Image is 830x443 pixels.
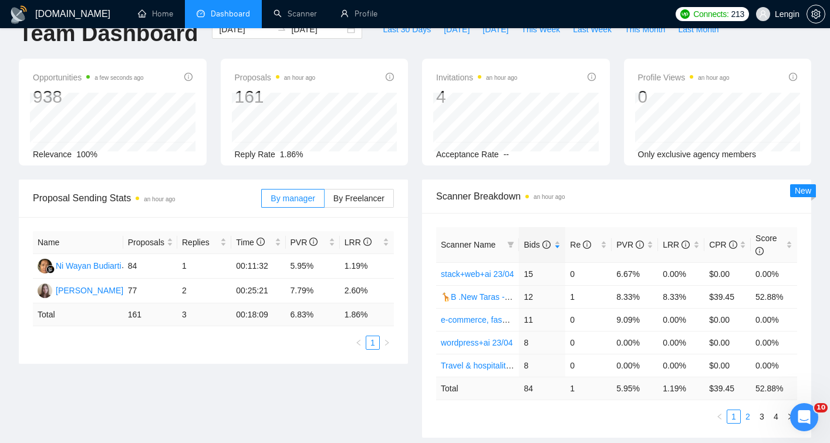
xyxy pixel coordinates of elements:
[352,336,366,350] li: Previous Page
[704,377,751,400] td: $ 39.45
[638,150,757,159] span: Only exclusive agency members
[277,25,286,34] span: to
[790,403,818,431] iframe: Intercom live chat
[56,259,122,272] div: Ni Wayan Budiarti
[286,279,340,303] td: 7.79%
[751,308,797,331] td: 0.00%
[38,285,123,295] a: NB[PERSON_NAME]
[437,20,476,39] button: [DATE]
[680,9,690,19] img: upwork-logo.png
[751,331,797,354] td: 0.00%
[741,410,755,424] li: 2
[441,240,495,249] span: Scanner Name
[565,285,612,308] td: 1
[280,150,303,159] span: 1.86%
[38,259,52,273] img: NW
[519,331,565,354] td: 8
[366,336,379,349] a: 1
[519,262,565,285] td: 15
[486,75,517,81] time: an hour ago
[534,194,565,200] time: an hour ago
[177,254,231,279] td: 1
[807,9,825,19] span: setting
[704,354,751,377] td: $0.00
[698,75,729,81] time: an hour ago
[436,189,797,204] span: Scanner Breakdown
[257,238,265,246] span: info-circle
[519,308,565,331] td: 11
[751,377,797,400] td: 52.88 %
[380,336,394,350] li: Next Page
[236,238,264,247] span: Time
[636,241,644,249] span: info-circle
[751,285,797,308] td: 52.88%
[436,150,499,159] span: Acceptance Rate
[436,377,519,400] td: Total
[123,231,177,254] th: Proposals
[291,238,318,247] span: PVR
[441,315,518,324] a: e-commerce, fashion
[231,303,285,326] td: 00:18:09
[184,73,193,81] span: info-circle
[340,254,394,279] td: 1.19%
[716,413,723,420] span: left
[573,23,612,36] span: Last Week
[658,285,704,308] td: 8.33%
[352,336,366,350] button: left
[795,186,811,195] span: New
[521,23,560,36] span: This Week
[759,10,767,18] span: user
[340,279,394,303] td: 2.60%
[383,23,431,36] span: Last 30 Days
[783,410,797,424] li: Next Page
[386,73,394,81] span: info-circle
[814,403,828,412] span: 10
[681,241,690,249] span: info-circle
[284,75,315,81] time: an hour ago
[182,236,218,249] span: Replies
[441,269,514,279] a: stack+web+ai 23/04
[441,361,757,370] a: Travel & hospitality, community & social networking, entertainment, event management
[789,73,797,81] span: info-circle
[787,413,794,420] span: right
[612,354,658,377] td: 0.00%
[658,377,704,400] td: 1.19 %
[33,191,261,205] span: Proposal Sending Stats
[219,23,272,36] input: Start date
[704,262,751,285] td: $0.00
[519,354,565,377] td: 8
[33,86,144,108] div: 938
[566,20,618,39] button: Last Week
[658,354,704,377] td: 0.00%
[678,23,718,36] span: Last Month
[625,23,665,36] span: This Month
[588,73,596,81] span: info-circle
[95,75,143,81] time: a few seconds ago
[638,70,730,84] span: Profile Views
[658,331,704,354] td: 0.00%
[565,308,612,331] td: 0
[755,410,768,423] a: 3
[612,262,658,285] td: 6.67%
[515,20,566,39] button: This Week
[33,70,144,84] span: Opportunities
[658,262,704,285] td: 0.00%
[235,70,316,84] span: Proposals
[340,303,394,326] td: 1.86 %
[505,236,517,253] span: filter
[231,254,285,279] td: 00:11:32
[46,265,55,273] img: gigradar-bm.png
[507,241,514,248] span: filter
[783,410,797,424] button: right
[383,339,390,346] span: right
[274,9,317,19] a: searchScanner
[583,241,591,249] span: info-circle
[138,9,173,19] a: homeHome
[755,410,769,424] li: 3
[672,20,725,39] button: Last Month
[729,241,737,249] span: info-circle
[363,238,372,246] span: info-circle
[177,303,231,326] td: 3
[441,338,513,347] a: wordpress+ai 23/04
[565,262,612,285] td: 0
